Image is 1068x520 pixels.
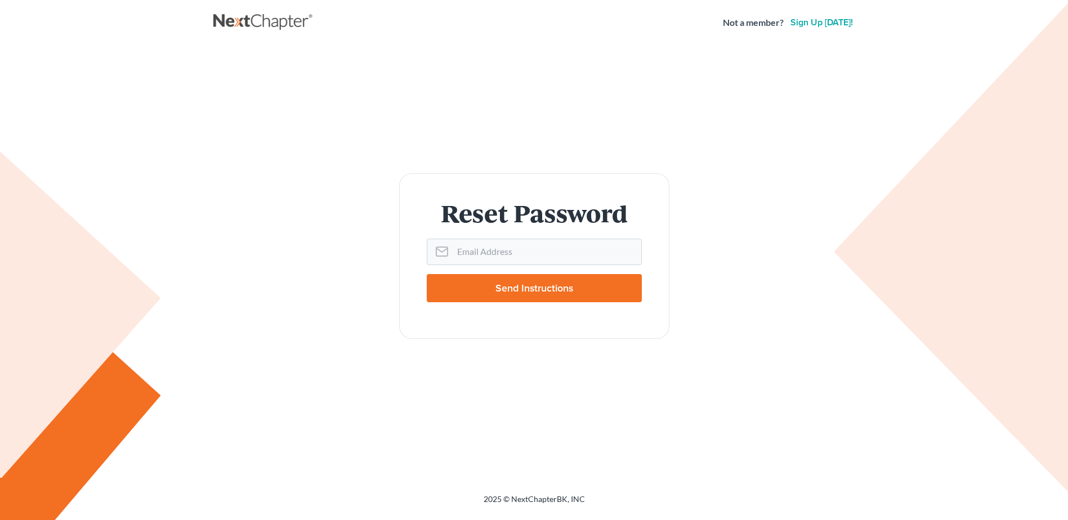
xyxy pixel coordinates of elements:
a: Sign up [DATE]! [788,18,855,27]
strong: Not a member? [723,16,784,29]
input: Email Address [453,239,641,264]
input: Send Instructions [427,274,642,302]
div: 2025 © NextChapterBK, INC [213,494,855,514]
h1: Reset Password [427,201,642,225]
